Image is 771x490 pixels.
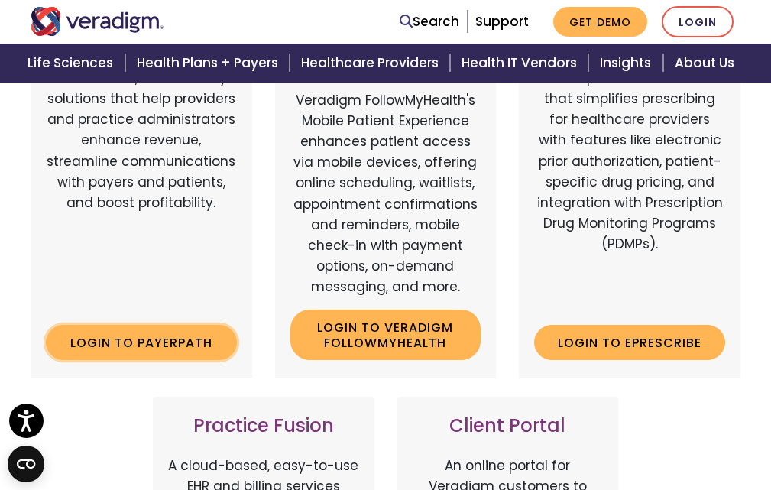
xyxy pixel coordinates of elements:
[290,90,481,298] p: Veradigm FollowMyHealth's Mobile Patient Experience enhances patient access via mobile devices, o...
[475,12,529,31] a: Support
[534,68,725,313] p: A comprehensive solution that simplifies prescribing for healthcare providers with features like ...
[46,325,237,360] a: Login to Payerpath
[553,7,647,37] a: Get Demo
[400,11,459,32] a: Search
[413,415,604,437] h3: Client Portal
[168,415,359,437] h3: Practice Fusion
[31,7,164,36] img: Veradigm logo
[8,446,44,482] button: Open CMP widget
[534,325,725,360] a: Login to ePrescribe
[452,44,591,83] a: Health IT Vendors
[591,44,665,83] a: Insights
[46,68,237,313] p: Web-based, user-friendly solutions that help providers and practice administrators enhance revenu...
[292,44,452,83] a: Healthcare Providers
[128,44,292,83] a: Health Plans + Payers
[290,310,481,359] a: Login to Veradigm FollowMyHealth
[662,6,734,37] a: Login
[666,44,753,83] a: About Us
[18,44,127,83] a: Life Sciences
